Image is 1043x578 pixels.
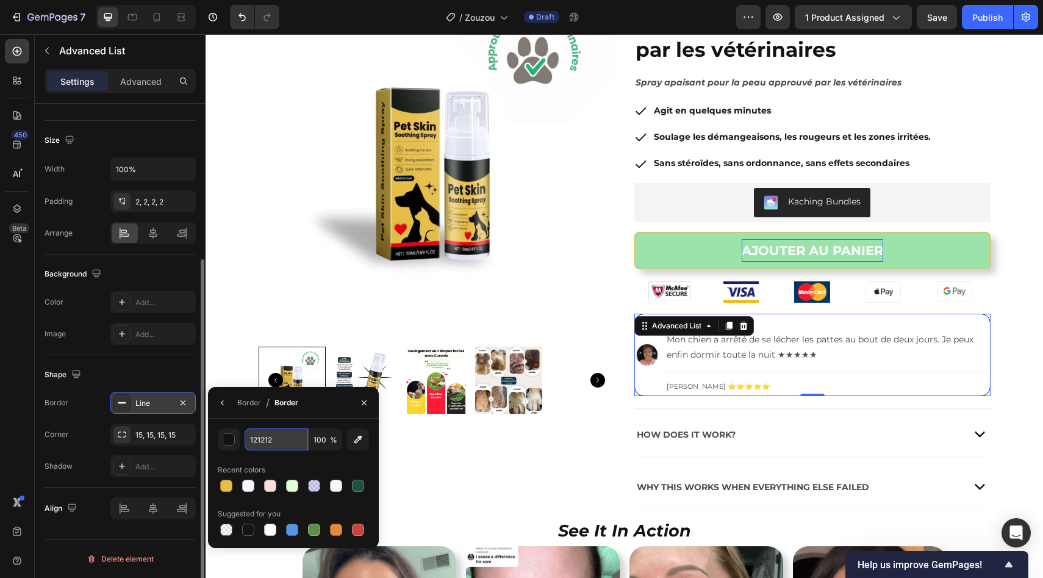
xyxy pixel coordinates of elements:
p: Advanced [120,75,162,88]
img: gempages_579812532835844629-3edf9b52-57d2-4dc9-afba-2888abfba4ca.png [660,247,695,268]
div: 15, 15, 15, 15 [135,430,193,441]
input: Eg: FFFFFF [245,428,308,450]
strong: How does it work? [431,395,530,406]
button: Carousel Next Arrow [385,339,400,353]
strong: Agit en quelques minutes [448,71,565,82]
img: r5-4.jpg [431,309,453,332]
span: / [266,396,270,410]
img: gempages_579812532835844629-7ef26c52-edf8-4475-9dd4-f5fbd928af2b.png [443,247,486,266]
p: [PERSON_NAME] ⭐️⭐️⭐️⭐️⭐️ [461,347,781,359]
div: Corner [45,429,69,440]
div: Suggested for you [218,508,281,519]
div: Add... [135,297,193,308]
strong: AJOUTER AU PANIER [536,209,678,224]
div: Advanced List [444,286,498,297]
div: Line [135,398,171,409]
div: Shape [45,367,84,383]
button: <strong>AJOUTER AU PANIER</strong> [429,198,785,236]
div: Border [274,397,298,408]
div: Add... [135,329,193,340]
span: Zouzou [465,11,495,24]
div: Beta [9,223,29,233]
button: 1 product assigned [795,5,912,29]
img: gempages_579812532835844629-bee54dbc-9a07-413f-89e5-ab1db4a853de.png [731,247,767,267]
iframe: To enrich screen reader interactions, please activate Accessibility in Grammarly extension settings [206,34,1043,578]
strong: see it in action [353,486,486,507]
div: Border [45,397,68,408]
div: Background [45,266,104,283]
div: Publish [972,11,1003,24]
strong: Sans stéroïdes, sans ordonnance, sans effets secondaires [448,123,704,134]
p: Settings [60,75,95,88]
div: Shadow [45,461,73,472]
span: Help us improve GemPages! [858,559,1002,571]
span: / [459,11,462,24]
div: Align [45,500,79,517]
div: Rich Text Editor. Editing area: main [536,205,678,228]
div: Rich Text Editor. Editing area: main [446,67,727,86]
div: Recent colors [218,464,265,475]
button: Kaching Bundles [548,154,665,183]
p: Advanced List [59,43,191,58]
div: Undo/Redo [230,5,279,29]
div: Size [45,132,77,149]
div: 2, 2, 2, 2 [135,197,193,208]
button: Publish [962,5,1013,29]
div: Add... [135,461,193,472]
div: Arrange [45,228,73,239]
strong: Soulage les démangeaisons, les rougeurs et les zones irritées. [448,97,725,108]
span: % [330,435,337,446]
strong: Spray apaisant pour la peau approuvé par les vétérinaires [430,43,696,54]
button: Delete element [45,549,196,569]
div: Kaching Bundles [582,161,655,174]
div: Padding [45,196,73,207]
p: Mon chien a arrêté de se lécher les pattes au bout de deux jours. Je peux enfin dormir toute la n... [461,298,781,328]
div: Color [45,297,63,308]
span: Save [927,12,947,23]
div: Delete element [87,552,154,566]
div: Rich Text Editor. Editing area: main [446,120,727,139]
div: Width [45,164,65,175]
span: Draft [536,12,554,23]
div: Rich Text Editor. Editing area: main [429,40,785,57]
img: KachingBundles.png [558,161,573,176]
button: 7 [5,5,91,29]
img: gempages_579812532835844629-0fd37e00-1938-42ca-9c24-db76336f2082.png [518,247,553,268]
div: Image [45,328,66,339]
button: Show survey - Help us improve GemPages! [858,557,1016,572]
p: 7 [80,10,85,24]
div: Border [237,397,261,408]
div: Rich Text Editor. Editing area: main [460,281,783,330]
div: Rich Text Editor. Editing area: main [446,93,727,112]
span: 1 product assigned [805,11,884,24]
div: Open Intercom Messenger [1002,518,1031,547]
input: Auto [111,158,195,180]
div: 450 [12,130,29,140]
button: Save [917,5,957,29]
strong: Why This Works When Everything Else Failed [431,447,664,458]
img: gempages_579812532835844629-80f1870c-8963-4e81-a76d-c856f427375b.png [589,247,624,268]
